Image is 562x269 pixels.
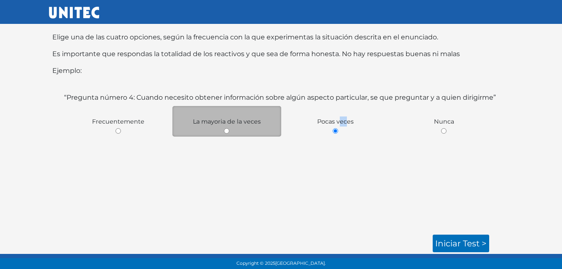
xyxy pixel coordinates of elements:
p: Es importante que respondas la totalidad de los reactivos y que sea de forma honesta. No hay resp... [52,49,510,59]
span: Pocas veces [317,118,354,125]
span: Nunca [434,118,454,125]
p: Elige una de las cuatro opciones, según la frecuencia con la que experimentas la situación descri... [52,32,510,42]
span: La mayoria de la veces [193,118,261,125]
a: Iniciar test > [433,235,489,252]
span: Frecuentemente [92,118,144,125]
p: Ejemplo: [52,66,510,76]
span: [GEOGRAPHIC_DATA]. [275,261,326,266]
img: UNITEC [49,7,99,18]
label: “Pregunta número 4: Cuando necesito obtener información sobre algún aspecto particular, se que pr... [64,93,496,103]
